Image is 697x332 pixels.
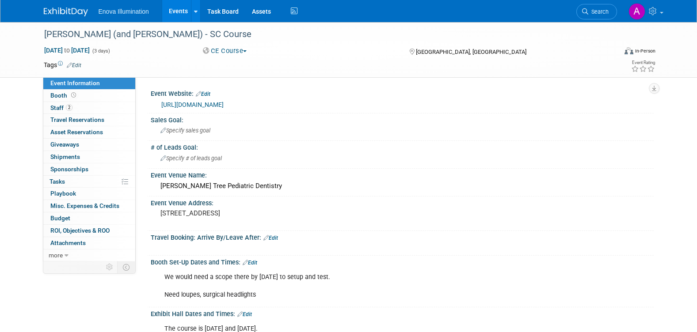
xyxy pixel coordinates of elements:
span: ROI, Objectives & ROO [50,227,110,234]
span: Enova Illumination [99,8,149,15]
a: Travel Reservations [43,114,135,126]
button: CE Course [200,46,250,56]
span: [GEOGRAPHIC_DATA], [GEOGRAPHIC_DATA] [416,49,526,55]
pre: [STREET_ADDRESS] [160,209,350,217]
a: more [43,249,135,261]
a: Attachments [43,237,135,249]
span: Specify sales goal [160,127,210,134]
div: Event Website: [151,87,654,98]
a: Sponsorships [43,163,135,175]
a: ROI, Objectives & ROO [43,225,135,237]
a: Edit [263,235,278,241]
div: Booth Set-Up Dates and Times: [151,256,654,267]
img: Andrea Miller [628,3,645,20]
a: Edit [196,91,210,97]
div: Event Format [565,46,656,59]
span: Giveaways [50,141,79,148]
a: Search [576,4,617,19]
span: to [63,47,71,54]
div: Event Venue Name: [151,169,654,180]
td: Tags [44,60,81,69]
span: Booth [50,92,78,99]
div: Event Rating [631,60,655,65]
img: Format-Inperson.png [625,47,633,54]
span: more [49,252,63,259]
div: Sales Goal: [151,113,654,124]
span: Tasks [50,178,65,185]
div: We would need a scope there by [DATE] to setup and test. Need loupes, surgical headlights [158,268,556,304]
span: Event Information [50,79,100,87]
a: Giveaways [43,139,135,151]
a: Booth [43,90,135,102]
span: Sponsorships [50,166,88,173]
div: Travel Booking: Arrive By/Leave After: [151,231,654,242]
span: Attachments [50,239,86,246]
span: Specify # of leads goal [160,155,222,162]
span: Budget [50,215,70,222]
a: Event Information [43,77,135,89]
span: Shipments [50,153,80,160]
a: Staff2 [43,102,135,114]
span: Misc. Expenses & Credits [50,202,119,209]
a: Edit [243,260,257,266]
span: (3 days) [91,48,110,54]
span: Staff [50,104,72,111]
td: Toggle Event Tabs [117,261,135,273]
span: Playbook [50,190,76,197]
td: Personalize Event Tab Strip [102,261,118,273]
span: Asset Reservations [50,128,103,136]
span: Booth not reserved yet [69,92,78,98]
a: Tasks [43,176,135,188]
span: 2 [66,104,72,111]
div: [PERSON_NAME] (and [PERSON_NAME]) - SC Course [41,26,604,42]
a: Asset Reservations [43,126,135,138]
a: Shipments [43,151,135,163]
div: # of Leads Goal: [151,141,654,152]
a: Edit [237,311,252,317]
a: Playbook [43,188,135,200]
div: In-Person [635,48,655,54]
span: Travel Reservations [50,116,104,123]
div: Exhibit Hall Dates and Times: [151,307,654,319]
span: [DATE] [DATE] [44,46,90,54]
a: Edit [67,62,81,68]
a: [URL][DOMAIN_NAME] [161,101,224,108]
img: ExhibitDay [44,8,88,16]
a: Budget [43,212,135,224]
a: Misc. Expenses & Credits [43,200,135,212]
span: Search [588,8,609,15]
div: Event Venue Address: [151,196,654,207]
div: [PERSON_NAME] Tree Pediatric Dentistry [157,179,647,193]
